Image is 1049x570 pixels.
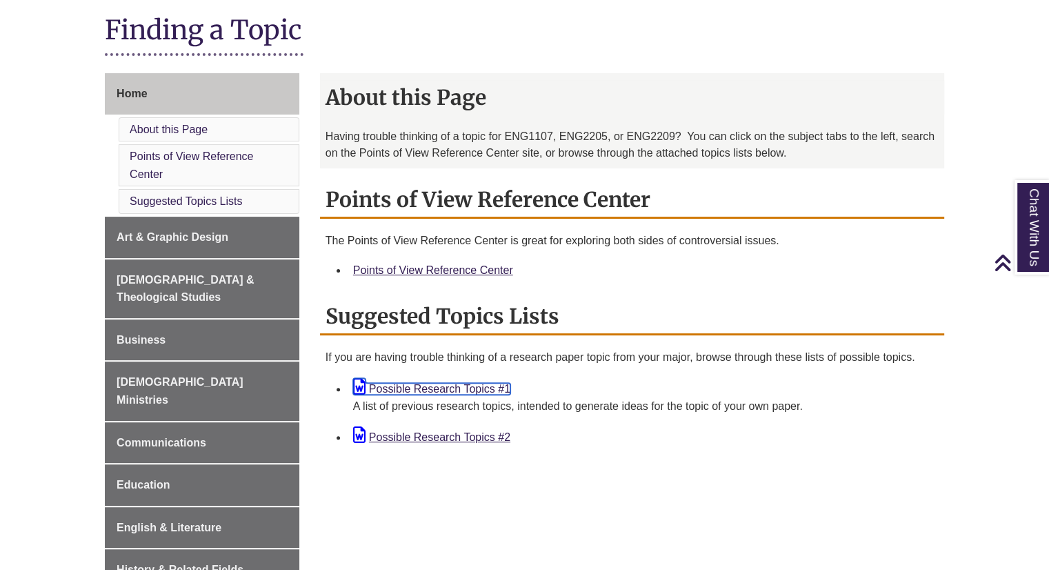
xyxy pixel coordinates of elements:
h2: About this Page [320,80,944,115]
span: Business [117,334,166,346]
a: Possible Research Topics #2 [353,431,510,443]
p: If you are having trouble thinking of a research paper topic from your major, browse through thes... [326,349,939,366]
a: Possible Research Topics #1 [353,383,510,395]
a: [DEMOGRAPHIC_DATA] & Theological Studies [105,259,299,318]
h2: Suggested Topics Lists [320,299,944,335]
span: Art & Graphic Design [117,231,228,243]
span: Home [117,88,147,99]
h2: Points of View Reference Center [320,182,944,219]
div: A list of previous research topics, intended to generate ideas for the topic of your own paper. [353,397,933,415]
a: Art & Graphic Design [105,217,299,258]
a: Home [105,73,299,115]
span: [DEMOGRAPHIC_DATA] Ministries [117,376,243,406]
a: Suggested Topics Lists [130,195,242,207]
span: Communications [117,437,206,449]
a: Points of View Reference Center [353,264,513,276]
p: The Points of View Reference Center is great for exploring both sides of controversial issues. [326,233,939,249]
a: About this Page [130,124,208,135]
a: [DEMOGRAPHIC_DATA] Ministries [105,362,299,420]
a: Communications [105,422,299,464]
a: Back to Top [994,253,1046,272]
a: English & Literature [105,507,299,549]
p: Having trouble thinking of a topic for ENG1107, ENG2205, or ENG2209? You can click on the subject... [326,128,939,161]
a: Education [105,464,299,506]
span: English & Literature [117,522,221,533]
a: Points of View Reference Center [130,150,253,180]
span: [DEMOGRAPHIC_DATA] & Theological Studies [117,274,254,304]
a: Business [105,320,299,361]
span: Education [117,479,170,491]
h1: Finding a Topic [105,13,944,50]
